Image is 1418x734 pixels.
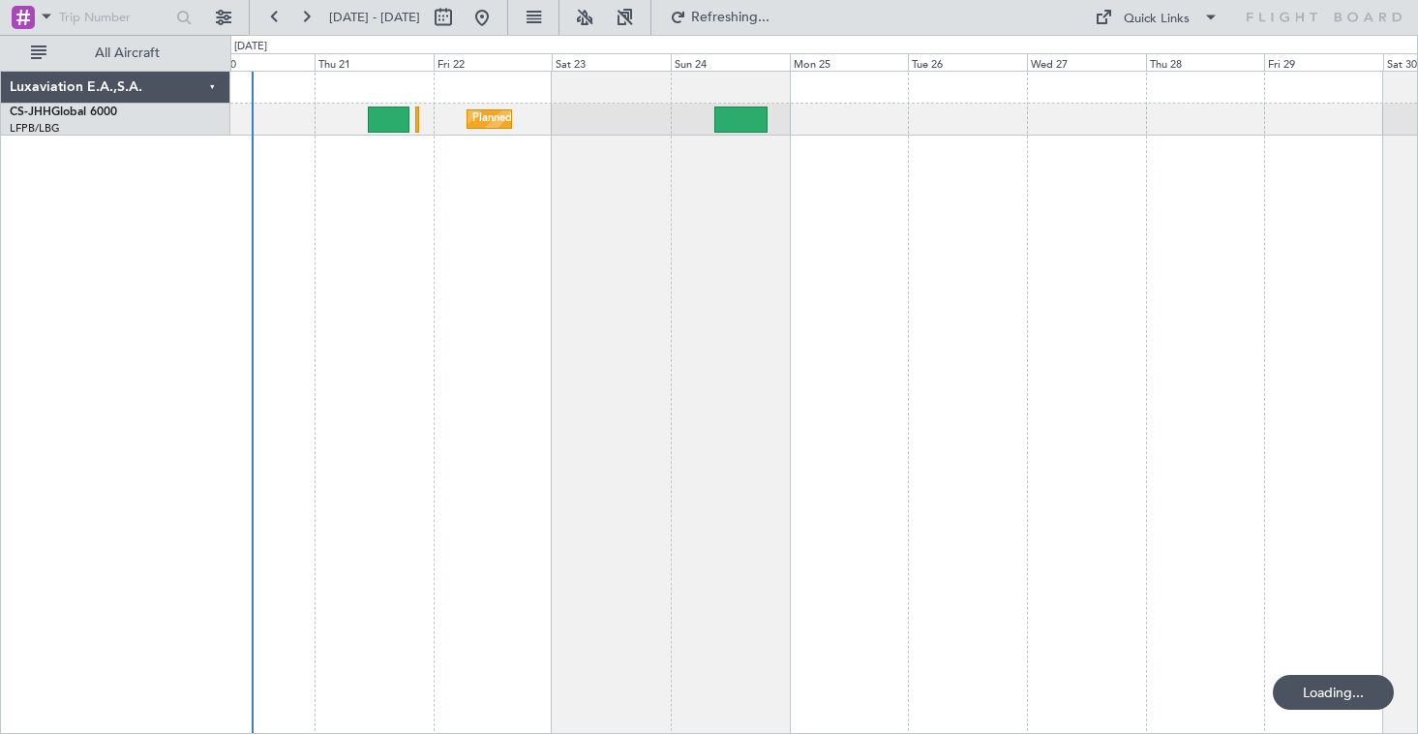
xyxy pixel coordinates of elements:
div: Tue 26 [908,53,1027,71]
a: LFPB/LBG [10,121,60,136]
div: [DATE] [234,39,267,55]
div: Fri 22 [434,53,553,71]
span: Refreshing... [690,11,771,24]
span: [DATE] - [DATE] [329,9,420,26]
div: Wed 27 [1027,53,1146,71]
a: CS-JHHGlobal 6000 [10,107,117,118]
div: Fri 29 [1264,53,1383,71]
span: All Aircraft [50,46,204,60]
button: Quick Links [1085,2,1228,33]
input: Trip Number [59,3,170,32]
div: Planned Maint [GEOGRAPHIC_DATA] ([GEOGRAPHIC_DATA]) [472,105,777,134]
div: Sun 24 [671,53,790,71]
button: All Aircraft [21,38,210,69]
div: Sat 23 [552,53,671,71]
span: CS-JHH [10,107,51,118]
div: Loading... [1273,675,1394,710]
div: Thu 28 [1146,53,1265,71]
div: Mon 25 [790,53,909,71]
div: Thu 21 [315,53,434,71]
div: Quick Links [1124,10,1190,29]
div: Wed 20 [196,53,315,71]
button: Refreshing... [661,2,777,33]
